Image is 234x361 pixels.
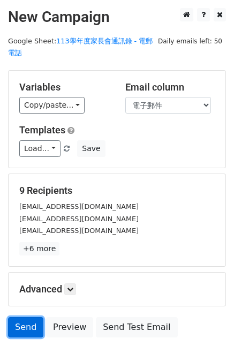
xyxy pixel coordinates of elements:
[19,215,139,223] small: [EMAIL_ADDRESS][DOMAIN_NAME]
[8,8,226,26] h2: New Campaign
[19,242,59,255] a: +6 more
[19,227,139,235] small: [EMAIL_ADDRESS][DOMAIN_NAME]
[19,97,85,114] a: Copy/paste...
[8,317,43,337] a: Send
[8,37,153,57] a: 113學年度家長會通訊錄 - 電郵電話
[46,317,93,337] a: Preview
[96,317,177,337] a: Send Test Email
[154,37,226,45] a: Daily emails left: 50
[19,81,109,93] h5: Variables
[19,202,139,210] small: [EMAIL_ADDRESS][DOMAIN_NAME]
[180,310,234,361] iframe: Chat Widget
[19,140,61,157] a: Load...
[19,185,215,197] h5: 9 Recipients
[125,81,215,93] h5: Email column
[19,124,65,136] a: Templates
[180,310,234,361] div: 聊天小工具
[19,283,215,295] h5: Advanced
[8,37,153,57] small: Google Sheet:
[77,140,105,157] button: Save
[154,35,226,47] span: Daily emails left: 50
